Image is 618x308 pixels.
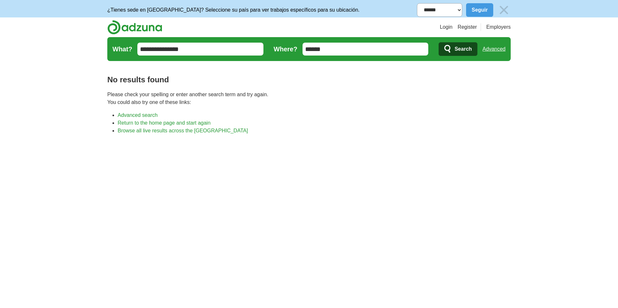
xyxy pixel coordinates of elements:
a: Login [440,23,453,31]
h1: No results found [107,74,511,86]
a: Return to the home page and start again [118,120,210,126]
p: Please check your spelling or enter another search term and try again. You could also try one of ... [107,91,511,106]
a: Register [458,23,477,31]
button: Seguir [466,3,493,17]
a: Advanced search [118,112,158,118]
p: ¿Tienes sede en [GEOGRAPHIC_DATA]? Seleccione su país para ver trabajos específicos para su ubica... [107,6,360,14]
label: Where? [274,44,297,54]
button: Search [439,42,477,56]
a: Employers [486,23,511,31]
a: Advanced [483,43,506,56]
img: icon_close_no_bg.svg [497,3,511,17]
label: What? [112,44,132,54]
span: Search [454,43,472,56]
a: Browse all live results across the [GEOGRAPHIC_DATA] [118,128,248,133]
img: Adzuna logo [107,20,162,35]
